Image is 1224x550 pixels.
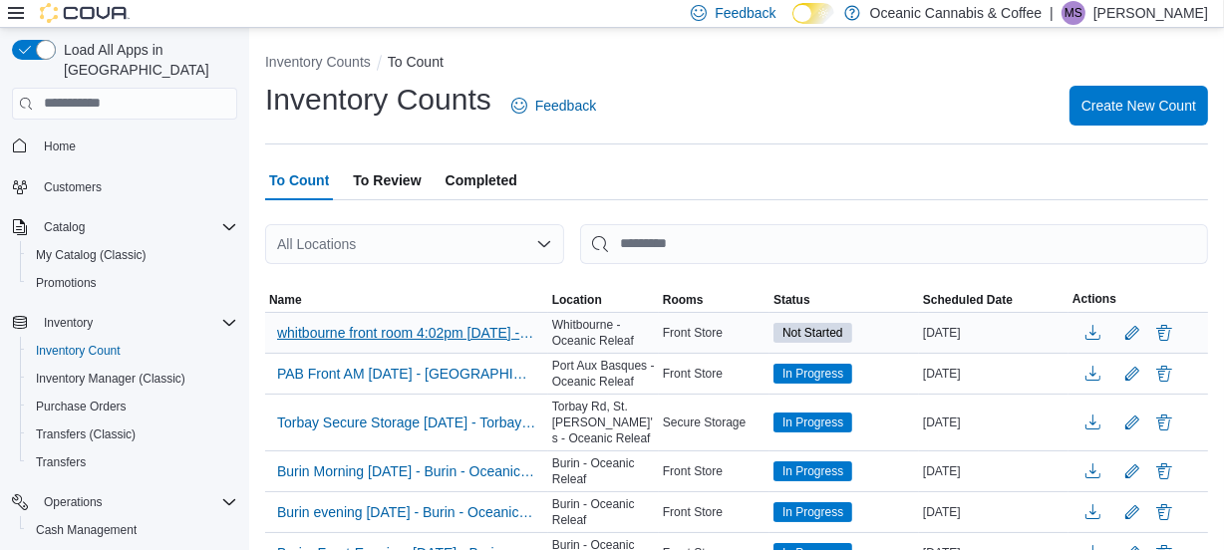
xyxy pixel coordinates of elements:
button: Torbay Secure Storage [DATE] - Torbay Rd, [GEOGRAPHIC_DATA][PERSON_NAME] - Oceanic Releaf [269,408,544,437]
span: Customers [36,174,237,199]
span: Burin evening [DATE] - Burin - Oceanic Releaf - Recount - Recount - Recount [277,502,536,522]
span: Transfers [36,454,86,470]
span: Location [552,292,602,308]
button: Inventory Counts [265,54,371,70]
button: whitbourne front room 4:02pm [DATE] - [GEOGRAPHIC_DATA] - [GEOGRAPHIC_DATA] Releaf [269,318,544,348]
span: Torbay Rd, St. [PERSON_NAME]'s - Oceanic Releaf [552,399,655,446]
span: Operations [36,490,237,514]
span: Transfers (Classic) [28,422,237,446]
span: Whitbourne - Oceanic Releaf [552,317,655,349]
div: Front Store [659,362,769,386]
span: Home [44,138,76,154]
a: Customers [36,175,110,199]
div: Michael Smith [1062,1,1085,25]
a: Promotions [28,271,105,295]
span: In Progress [773,461,852,481]
button: Edit count details [1120,318,1144,348]
span: Inventory [44,315,93,331]
button: Delete [1152,362,1176,386]
a: Cash Management [28,518,145,542]
button: Rooms [659,288,769,312]
button: PAB Front AM [DATE] - [GEOGRAPHIC_DATA] - Oceanic Releaf - Recount - Recount [269,359,544,389]
button: Catalog [4,213,245,241]
button: Burin Morning [DATE] - Burin - Oceanic Releaf [269,456,544,486]
span: Dark Mode [792,24,793,25]
span: In Progress [782,413,843,431]
div: [DATE] [919,321,1069,345]
button: Operations [36,490,111,514]
button: Promotions [20,269,245,297]
button: Inventory Manager (Classic) [20,365,245,393]
span: Create New Count [1081,96,1196,116]
span: My Catalog (Classic) [28,243,237,267]
button: Edit count details [1120,359,1144,389]
button: Catalog [36,215,93,239]
button: My Catalog (Classic) [20,241,245,269]
a: Transfers [28,450,94,474]
span: Actions [1072,291,1116,307]
span: whitbourne front room 4:02pm [DATE] - [GEOGRAPHIC_DATA] - [GEOGRAPHIC_DATA] Releaf [277,323,536,343]
span: Catalog [36,215,237,239]
button: Name [265,288,548,312]
a: My Catalog (Classic) [28,243,154,267]
span: Not Started [773,323,852,343]
span: Feedback [715,3,775,23]
nav: An example of EuiBreadcrumbs [265,52,1208,76]
button: Delete [1152,321,1176,345]
span: Promotions [28,271,237,295]
button: Purchase Orders [20,393,245,420]
button: To Count [388,54,444,70]
span: Inventory Manager (Classic) [36,371,185,387]
span: In Progress [782,503,843,521]
button: Customers [4,172,245,201]
span: Inventory Count [28,339,237,363]
span: Burin - Oceanic Releaf [552,496,655,528]
span: In Progress [773,412,852,432]
span: Inventory Manager (Classic) [28,367,237,391]
div: [DATE] [919,362,1069,386]
button: Transfers [20,448,245,476]
button: Open list of options [536,236,552,252]
button: Home [4,132,245,160]
span: Transfers [28,450,237,474]
span: Name [269,292,302,308]
a: Inventory Manager (Classic) [28,367,193,391]
a: Home [36,135,84,158]
span: Rooms [663,292,704,308]
span: Purchase Orders [28,395,237,418]
button: Inventory [4,309,245,337]
span: Home [36,134,237,158]
div: Secure Storage [659,411,769,434]
div: [DATE] [919,411,1069,434]
button: Delete [1152,411,1176,434]
button: Edit count details [1120,456,1144,486]
span: Catalog [44,219,85,235]
button: Location [548,288,659,312]
span: Inventory [36,311,237,335]
span: Scheduled Date [923,292,1013,308]
button: Scheduled Date [919,288,1069,312]
img: Cova [40,3,130,23]
span: Burin Morning [DATE] - Burin - Oceanic Releaf [277,461,536,481]
span: Not Started [782,324,843,342]
input: This is a search bar. After typing your query, hit enter to filter the results lower in the page. [580,224,1208,264]
div: Front Store [659,459,769,483]
a: Feedback [503,86,604,126]
div: Front Store [659,500,769,524]
button: Operations [4,488,245,516]
span: Completed [446,160,517,200]
a: Inventory Count [28,339,129,363]
span: Feedback [535,96,596,116]
span: Promotions [36,275,97,291]
button: Delete [1152,500,1176,524]
div: [DATE] [919,500,1069,524]
span: In Progress [782,365,843,383]
span: In Progress [773,364,852,384]
span: Status [773,292,810,308]
button: Cash Management [20,516,245,544]
button: Inventory Count [20,337,245,365]
button: Delete [1152,459,1176,483]
button: Transfers (Classic) [20,420,245,448]
span: Inventory Count [36,343,121,359]
span: Load All Apps in [GEOGRAPHIC_DATA] [56,40,237,80]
